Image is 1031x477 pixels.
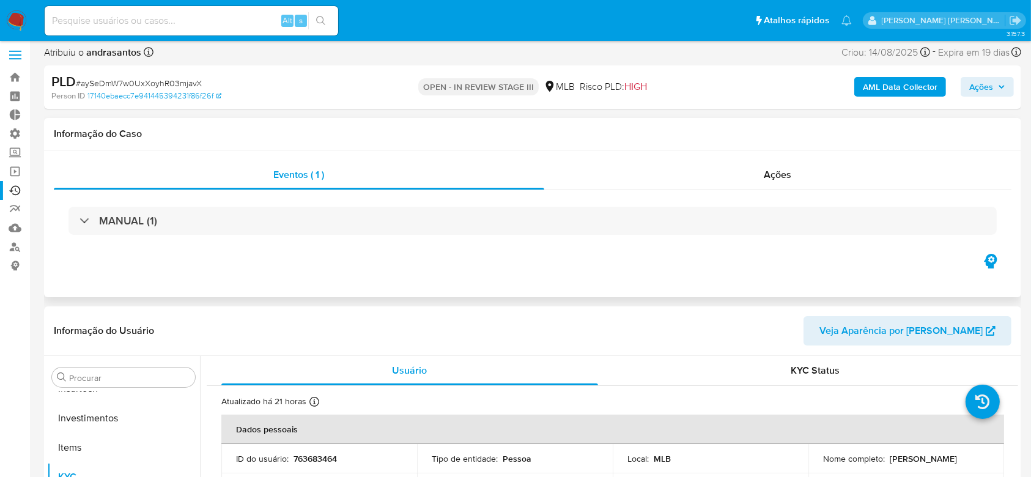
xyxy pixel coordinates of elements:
[51,91,85,102] b: Person ID
[933,44,936,61] span: -
[654,453,671,464] p: MLB
[47,433,200,462] button: Items
[841,15,852,26] a: Notificações
[47,404,200,433] button: Investimentos
[882,15,1005,26] p: andrea.asantos@mercadopago.com.br
[54,128,1011,140] h1: Informação do Caso
[1009,14,1022,27] a: Sair
[764,168,792,182] span: Ações
[890,453,957,464] p: [PERSON_NAME]
[84,45,141,59] b: andrasantos
[503,453,531,464] p: Pessoa
[544,80,575,94] div: MLB
[221,415,1004,444] th: Dados pessoais
[863,77,937,97] b: AML Data Collector
[627,453,649,464] p: Local :
[624,79,647,94] span: HIGH
[819,316,983,346] span: Veja Aparência por [PERSON_NAME]
[299,15,303,26] span: s
[969,77,993,97] span: Ações
[57,372,67,382] button: Procurar
[308,12,333,29] button: search-icon
[841,44,930,61] div: Criou: 14/08/2025
[961,77,1014,97] button: Ações
[87,91,221,102] a: 17140ebaecc7e941445394231f86f26f
[392,363,427,377] span: Usuário
[804,316,1011,346] button: Veja Aparência por [PERSON_NAME]
[51,72,76,91] b: PLD
[938,46,1010,59] span: Expira em 19 dias
[283,15,292,26] span: Alt
[236,453,289,464] p: ID do usuário :
[294,453,337,464] p: 763683464
[99,214,157,227] h3: MANUAL (1)
[764,14,829,27] span: Atalhos rápidos
[274,168,325,182] span: Eventos ( 1 )
[791,363,840,377] span: KYC Status
[69,372,190,383] input: Procurar
[221,396,306,407] p: Atualizado há 21 horas
[432,453,498,464] p: Tipo de entidade :
[580,80,647,94] span: Risco PLD:
[54,325,154,337] h1: Informação do Usuário
[45,13,338,29] input: Pesquise usuários ou casos...
[418,78,539,95] p: OPEN - IN REVIEW STAGE III
[854,77,946,97] button: AML Data Collector
[823,453,885,464] p: Nome completo :
[44,46,141,59] span: Atribuiu o
[68,207,997,235] div: MANUAL (1)
[76,77,202,89] span: # aySeDmW7w0UxXoyhR03mjavX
